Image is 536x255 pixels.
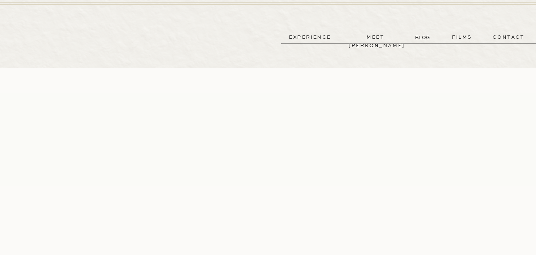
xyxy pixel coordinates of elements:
a: contact [482,33,535,42]
a: meet [PERSON_NAME] [349,33,403,42]
a: films [444,33,480,42]
a: experience [283,33,337,42]
a: BLOG [415,34,431,41]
